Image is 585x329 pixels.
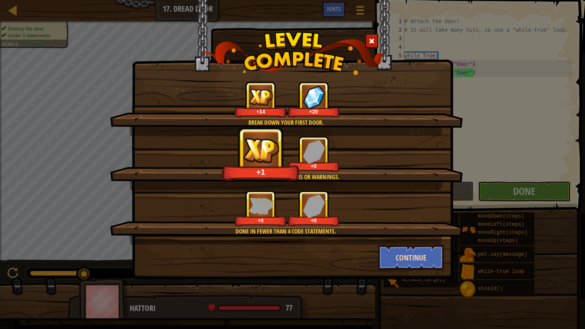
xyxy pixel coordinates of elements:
[290,163,338,169] div: +0
[236,108,285,115] div: +14
[249,89,273,105] img: reward_icon_xp.png
[201,32,385,75] img: level_complete.png
[151,173,421,181] div: Clean code: no code errors or warnings.
[236,217,285,224] div: +0
[290,217,338,224] div: +0
[151,227,421,236] div: Done in fewer than 4 code statements.
[249,197,273,214] img: reward_icon_xp.png
[224,167,297,177] div: +1
[378,245,445,270] button: Continue
[151,118,421,127] div: Break down your first door.
[303,140,325,163] img: reward_icon_gems.png
[303,194,325,218] img: reward_icon_gems.png
[303,85,325,109] img: reward_icon_gems.png
[240,135,282,164] img: reward_icon_xp.png
[290,108,338,115] div: +20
